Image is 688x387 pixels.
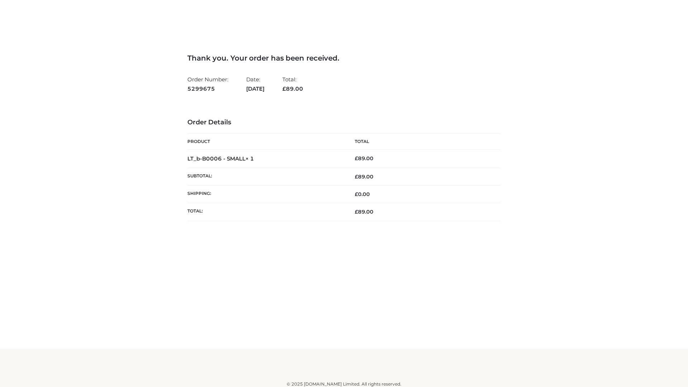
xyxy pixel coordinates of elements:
[187,134,344,150] th: Product
[355,209,373,215] span: 89.00
[355,173,358,180] span: £
[187,73,228,95] li: Order Number:
[355,191,370,197] bdi: 0.00
[355,155,358,162] span: £
[187,54,501,62] h3: Thank you. Your order has been received.
[245,155,254,162] strong: × 1
[246,84,264,94] strong: [DATE]
[187,84,228,94] strong: 5299675
[355,191,358,197] span: £
[187,186,344,203] th: Shipping:
[344,134,501,150] th: Total
[187,203,344,221] th: Total:
[187,119,501,126] h3: Order Details
[355,155,373,162] bdi: 89.00
[282,73,303,95] li: Total:
[282,85,286,92] span: £
[187,155,254,162] strong: LT_b-B0006 - SMALL
[355,173,373,180] span: 89.00
[355,209,358,215] span: £
[246,73,264,95] li: Date:
[187,168,344,185] th: Subtotal:
[282,85,303,92] span: 89.00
